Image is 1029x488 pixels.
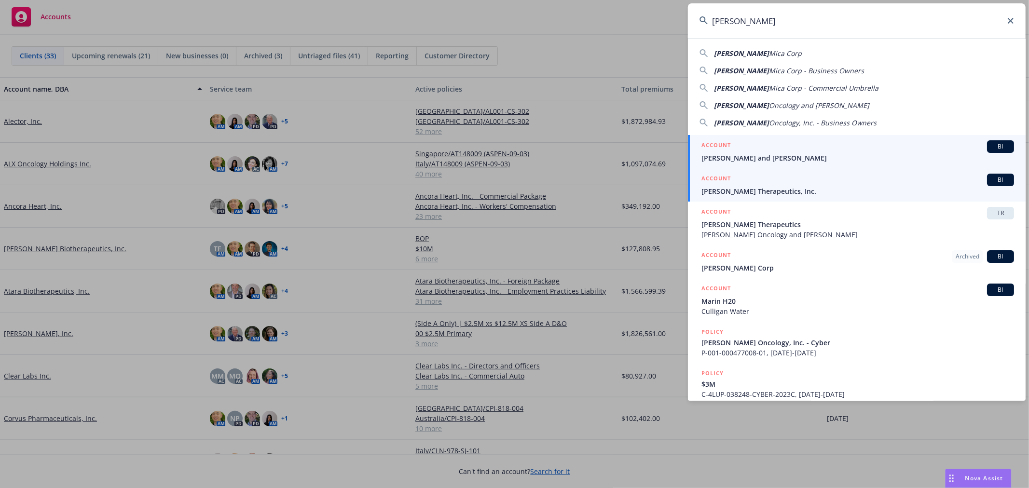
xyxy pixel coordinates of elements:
a: ACCOUNTBIMarin H20Culligan Water [688,278,1026,322]
span: BI [991,142,1010,151]
button: Nova Assist [945,469,1012,488]
span: Archived [956,252,979,261]
h5: POLICY [701,327,724,337]
span: TR [991,209,1010,217]
h5: ACCOUNT [701,174,731,185]
a: ACCOUNTArchivedBI[PERSON_NAME] Corp [688,245,1026,278]
h5: ACCOUNT [701,207,731,218]
a: POLICY[PERSON_NAME] Oncology, Inc. - CyberP-001-000477008-01, [DATE]-[DATE] [688,322,1026,363]
h5: ACCOUNT [701,140,731,152]
span: Oncology and [PERSON_NAME] [769,101,869,110]
a: ACCOUNTBI[PERSON_NAME] and [PERSON_NAME] [688,135,1026,168]
a: ACCOUNTBI[PERSON_NAME] Therapeutics, Inc. [688,168,1026,202]
span: [PERSON_NAME] [714,66,769,75]
span: Culligan Water [701,306,1014,316]
span: [PERSON_NAME] Oncology and [PERSON_NAME] [701,230,1014,240]
input: Search... [688,3,1026,38]
h5: ACCOUNT [701,284,731,295]
span: [PERSON_NAME] [714,83,769,93]
span: Oncology, Inc. - Business Owners [769,118,877,127]
a: ACCOUNTTR[PERSON_NAME] Therapeutics[PERSON_NAME] Oncology and [PERSON_NAME] [688,202,1026,245]
span: Mica Corp - Business Owners [769,66,864,75]
span: [PERSON_NAME] [714,49,769,58]
span: [PERSON_NAME] Oncology, Inc. - Cyber [701,338,1014,348]
span: [PERSON_NAME] and [PERSON_NAME] [701,153,1014,163]
a: POLICY$3MC-4LUP-038248-CYBER-2023C, [DATE]-[DATE] [688,363,1026,405]
div: Drag to move [946,469,958,488]
span: Nova Assist [965,474,1003,482]
span: [PERSON_NAME] Therapeutics [701,219,1014,230]
span: BI [991,252,1010,261]
span: BI [991,176,1010,184]
span: Mica Corp [769,49,802,58]
span: $3M [701,379,1014,389]
span: [PERSON_NAME] Therapeutics, Inc. [701,186,1014,196]
span: [PERSON_NAME] [714,118,769,127]
span: P-001-000477008-01, [DATE]-[DATE] [701,348,1014,358]
span: Marin H20 [701,296,1014,306]
span: [PERSON_NAME] [714,101,769,110]
h5: ACCOUNT [701,250,731,262]
span: [PERSON_NAME] Corp [701,263,1014,273]
h5: POLICY [701,368,724,378]
span: Mica Corp - Commercial Umbrella [769,83,878,93]
span: C-4LUP-038248-CYBER-2023C, [DATE]-[DATE] [701,389,1014,399]
span: BI [991,285,1010,294]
